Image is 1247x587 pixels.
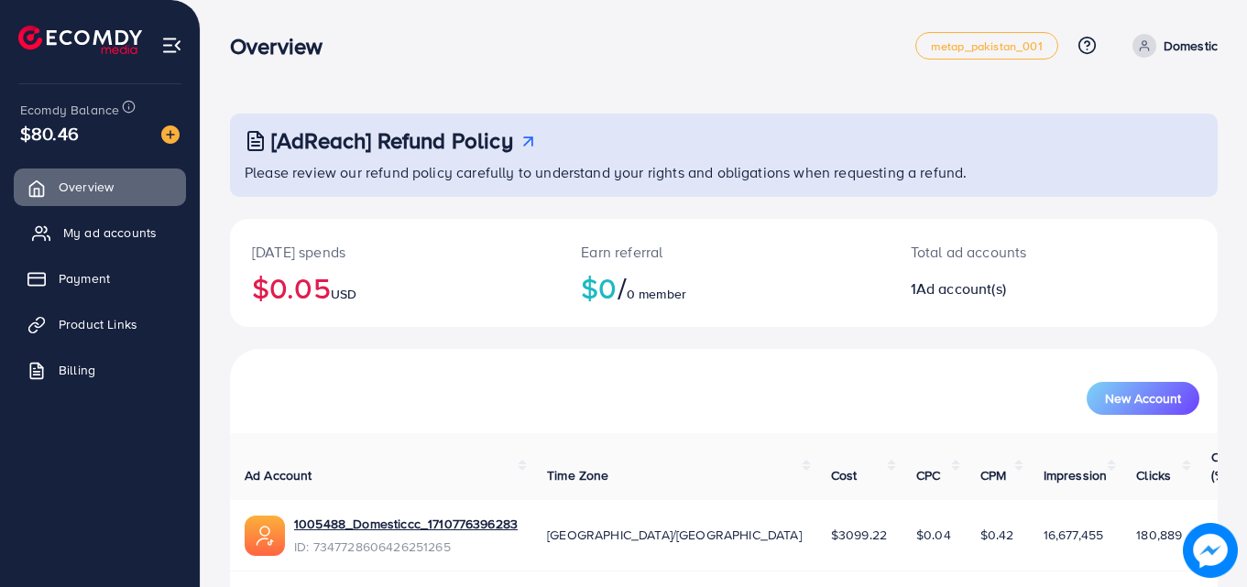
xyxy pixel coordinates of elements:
[245,161,1207,183] p: Please review our refund policy carefully to understand your rights and obligations when requesti...
[1125,34,1218,58] a: Domestic
[547,466,608,484] span: Time Zone
[14,214,186,251] a: My ad accounts
[931,40,1043,52] span: metap_pakistan_001
[161,125,180,144] img: image
[14,168,186,205] a: Overview
[1044,526,1104,544] span: 16,677,455
[1183,523,1238,578] img: image
[59,269,110,288] span: Payment
[1105,392,1181,405] span: New Account
[294,538,518,556] span: ID: 7347728606426251265
[59,361,95,379] span: Billing
[20,101,119,119] span: Ecomdy Balance
[916,466,940,484] span: CPC
[547,526,802,544] span: [GEOGRAPHIC_DATA]/[GEOGRAPHIC_DATA]
[831,466,858,484] span: Cost
[1164,35,1218,57] p: Domestic
[915,32,1058,60] a: metap_pakistan_001
[252,241,537,263] p: [DATE] spends
[831,526,887,544] span: $3099.22
[1044,466,1108,484] span: Impression
[59,315,137,333] span: Product Links
[331,285,356,303] span: USD
[1136,526,1182,544] span: 180,889
[230,33,337,60] h3: Overview
[14,260,186,297] a: Payment
[916,278,1006,299] span: Ad account(s)
[1136,466,1171,484] span: Clicks
[581,241,866,263] p: Earn referral
[911,280,1114,298] h2: 1
[911,241,1114,263] p: Total ad accounts
[18,26,142,54] img: logo
[618,266,627,309] span: /
[59,178,114,196] span: Overview
[271,127,513,154] h3: [AdReach] Refund Policy
[1211,448,1235,484] span: CTR (%)
[161,35,182,56] img: menu
[1087,382,1199,415] button: New Account
[627,285,686,303] span: 0 member
[63,223,157,242] span: My ad accounts
[294,515,518,533] a: 1005488_Domesticcc_1710776396283
[980,526,1014,544] span: $0.42
[245,516,285,556] img: ic-ads-acc.e4c84228.svg
[14,306,186,342] a: Product Links
[20,120,79,147] span: $80.46
[245,466,312,484] span: Ad Account
[980,466,1006,484] span: CPM
[14,352,186,388] a: Billing
[916,526,951,544] span: $0.04
[581,270,866,305] h2: $0
[252,270,537,305] h2: $0.05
